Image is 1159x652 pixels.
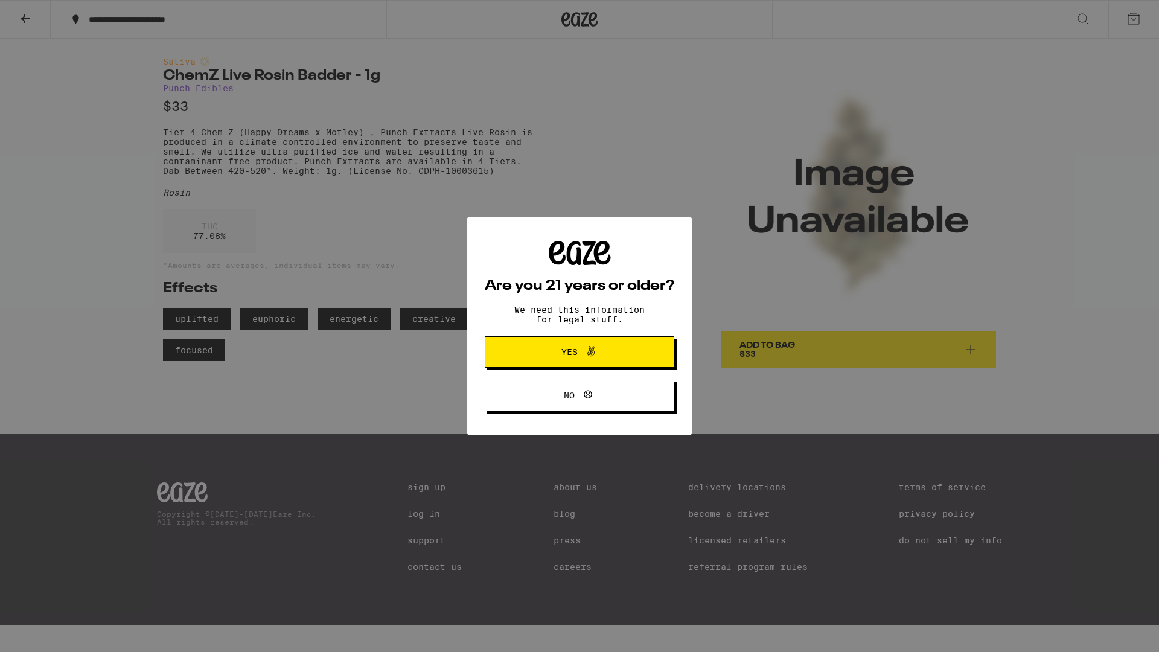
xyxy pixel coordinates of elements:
[485,279,674,293] h2: Are you 21 years or older?
[564,391,575,400] span: No
[504,305,655,324] p: We need this information for legal stuff.
[485,380,674,411] button: No
[485,336,674,368] button: Yes
[561,348,578,356] span: Yes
